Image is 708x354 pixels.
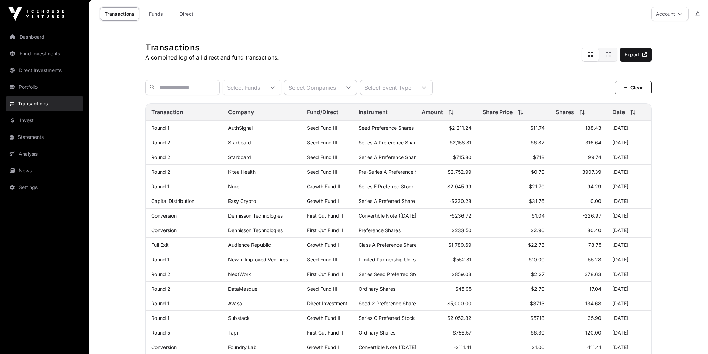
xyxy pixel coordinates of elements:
span: $22.73 [528,242,545,248]
span: Direct Investment [307,300,347,306]
a: Round 1 [151,183,169,189]
a: Round 2 [151,271,170,277]
span: Series Seed Preferred Stock [359,271,423,277]
a: Starboard [228,140,251,145]
img: Icehouse Ventures Logo [8,7,64,21]
a: Audience Republic [228,242,271,248]
span: 188.43 [585,125,601,131]
a: Round 2 [151,154,170,160]
span: Series E Preferred Stock [359,183,414,189]
span: Instrument [359,108,388,116]
a: News [6,163,83,178]
td: $756.57 [416,325,477,340]
a: Growth Fund II [307,183,340,189]
a: Substack [228,315,250,321]
a: Statements [6,129,83,145]
span: Transaction [151,108,183,116]
span: 0.00 [590,198,601,204]
span: $2.90 [531,227,545,233]
a: Conversion [151,213,177,219]
span: $10.00 [529,257,545,262]
a: Growth Fund I [307,344,339,350]
a: Seed Fund III [307,140,337,145]
span: 17.04 [589,286,601,292]
h1: Transactions [145,42,279,53]
td: [DATE] [607,325,651,340]
a: Growth Fund I [307,198,339,204]
span: Convertible Note ([DATE]) [359,344,418,350]
span: 94.29 [587,183,601,189]
div: Select Funds [223,80,264,95]
span: $2.70 [531,286,545,292]
a: Conversion [151,344,177,350]
span: $37.13 [530,300,545,306]
span: 55.28 [588,257,601,262]
td: [DATE] [607,238,651,252]
td: [DATE] [607,165,651,179]
a: Round 1 [151,125,169,131]
span: 134.68 [585,300,601,306]
a: First Cut Fund III [307,330,345,336]
td: [DATE] [607,121,651,135]
a: Easy Crypto [228,198,256,204]
span: Fund/Direct [307,108,338,116]
a: Fund Investments [6,46,83,61]
span: 35.90 [588,315,601,321]
a: AuthSignal [228,125,253,131]
td: $552.81 [416,252,477,267]
span: Class A Preference Shares [359,242,419,248]
a: Nuro [228,183,239,189]
span: Shares [556,108,574,116]
a: Direct Investments [6,63,83,78]
td: [DATE] [607,296,651,311]
a: Transactions [6,96,83,111]
div: Select Event Type [360,80,416,95]
span: Limited Partnership Units [359,257,416,262]
a: NextWork [228,271,251,277]
a: Portfolio [6,79,83,95]
a: Round 2 [151,140,170,145]
td: $5,000.00 [416,296,477,311]
a: Avasa [228,300,242,306]
span: $57.18 [530,315,545,321]
a: Full Exit [151,242,169,248]
td: [DATE] [607,223,651,238]
span: Seed Preference Shares [359,125,414,131]
span: Preference Shares [359,227,401,233]
div: Select Companies [284,80,340,95]
a: Round 2 [151,169,170,175]
a: Round 5 [151,330,170,336]
a: Settings [6,180,83,195]
td: [DATE] [607,282,651,296]
span: 120.00 [585,330,601,336]
a: Funds [142,7,170,21]
span: $6.30 [531,330,545,336]
span: $2.27 [531,271,545,277]
a: First Cut Fund III [307,271,345,277]
span: $0.70 [531,169,545,175]
span: $1.04 [532,213,545,219]
td: -$1,789.69 [416,238,477,252]
td: [DATE] [607,252,651,267]
a: Foundry Lab [228,344,257,350]
a: Export [620,48,652,62]
td: $715.80 [416,150,477,165]
td: $45.95 [416,282,477,296]
a: Seed Fund III [307,125,337,131]
span: 316.64 [585,140,601,145]
td: [DATE] [607,179,651,194]
td: $2,211.24 [416,121,477,135]
span: -226.97 [582,213,601,219]
iframe: Chat Widget [673,321,708,354]
a: DataMasque [228,286,257,292]
span: Series C Preferred Stock [359,315,415,321]
a: Round 1 [151,300,169,306]
a: Dennisson Technologies [228,213,283,219]
p: A combined log of all direct and fund transactions. [145,53,279,62]
a: Capital Distribution [151,198,194,204]
td: [DATE] [607,150,651,165]
a: Invest [6,113,83,128]
a: Direct [172,7,200,21]
a: Seed Fund III [307,169,337,175]
a: Tapi [228,330,238,336]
